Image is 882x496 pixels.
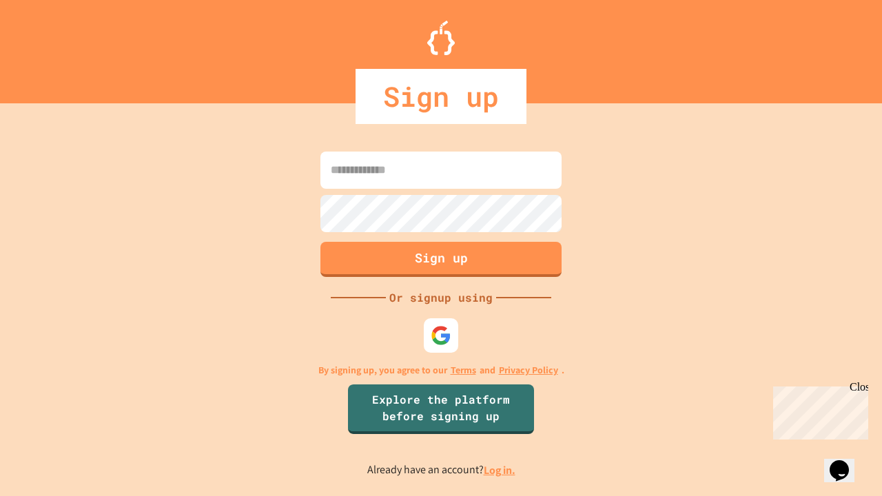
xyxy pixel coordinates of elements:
[768,381,868,440] iframe: chat widget
[318,363,564,378] p: By signing up, you agree to our and .
[431,325,451,346] img: google-icon.svg
[356,69,526,124] div: Sign up
[348,384,534,434] a: Explore the platform before signing up
[367,462,515,479] p: Already have an account?
[320,242,562,277] button: Sign up
[484,463,515,477] a: Log in.
[6,6,95,87] div: Chat with us now!Close
[451,363,476,378] a: Terms
[824,441,868,482] iframe: chat widget
[386,289,496,306] div: Or signup using
[499,363,558,378] a: Privacy Policy
[427,21,455,55] img: Logo.svg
